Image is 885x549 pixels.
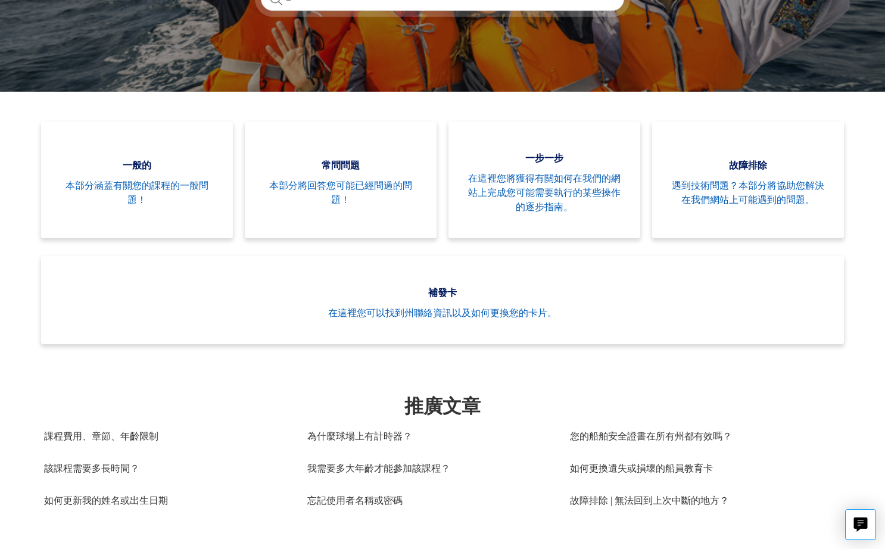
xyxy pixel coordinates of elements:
[44,453,289,485] a: 該課程需要多長時間？
[570,485,833,517] a: 故障排除 | 無法回到上次中斷的地方？
[307,420,552,453] a: 為什麼球場上有計時器？
[428,288,457,298] font: 補發卡
[44,495,168,506] font: 如何更新我的姓名或出生日期
[307,495,403,506] font: 忘記使用者名稱或密碼
[729,160,767,170] font: 故障排除
[123,160,151,170] font: 一般的
[322,160,360,170] font: 常問問題
[269,180,412,205] font: 本部分將回答您可能已經問過的問題！
[307,431,412,441] font: 為什麼球場上有計時器？
[307,485,552,517] a: 忘記使用者名稱或密碼
[44,420,289,453] a: 課程費用、章節、年齡限制
[41,256,843,344] a: 補發卡 在這裡您可以找到州聯絡資訊以及如何更換您的卡片。
[307,453,552,485] a: 我需要多大年齡才能參加該課程？
[328,308,557,318] font: 在這裡您可以找到州聯絡資訊以及如何更換您的卡片。
[570,495,729,506] font: 故障排除 | 無法回到上次中斷的地方？
[44,463,139,473] font: 該課程需要多長時間？
[245,121,437,238] a: 常問問題 本部分將回答您可能已經問過的問題！
[66,180,208,205] font: 本部分涵蓋有關您的課程的一般問題！
[845,509,876,540] button: 即時聊天
[570,431,732,441] font: 您的船舶安全證書在所有州都有效嗎？
[570,463,713,473] font: 如何更換遺失或損壞的船員教育卡
[44,485,289,517] a: 如何更新我的姓名或出生日期
[41,121,233,238] a: 一般的 本部分涵蓋有關您的課程的一般問題！
[672,180,824,205] font: 遇到技術問題？本部分將協助您解決在我們網站上可能遇到的問題。
[525,153,563,163] font: 一步一步
[570,453,833,485] a: 如何更換遺失或損壞的船員教育卡
[652,121,844,238] a: 故障排除 遇到技術問題？本部分將協助您解決在我們網站上可能遇到的問題。
[307,463,450,473] font: 我需要多大年齡才能參加該課程？
[404,395,481,417] font: 推廣文章
[468,173,621,212] font: 在這裡您將獲得有關如何在我們的網站上完成您可能需要執行的某些操作的逐步指南。
[570,420,833,453] a: 您的船舶安全證書在所有州都有效嗎？
[44,431,158,441] font: 課程費用、章節、年齡限制
[448,121,640,238] a: 一步一步 在這裡您將獲得有關如何在我們的網站上完成您可能需要執行的某些操作的逐步指南。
